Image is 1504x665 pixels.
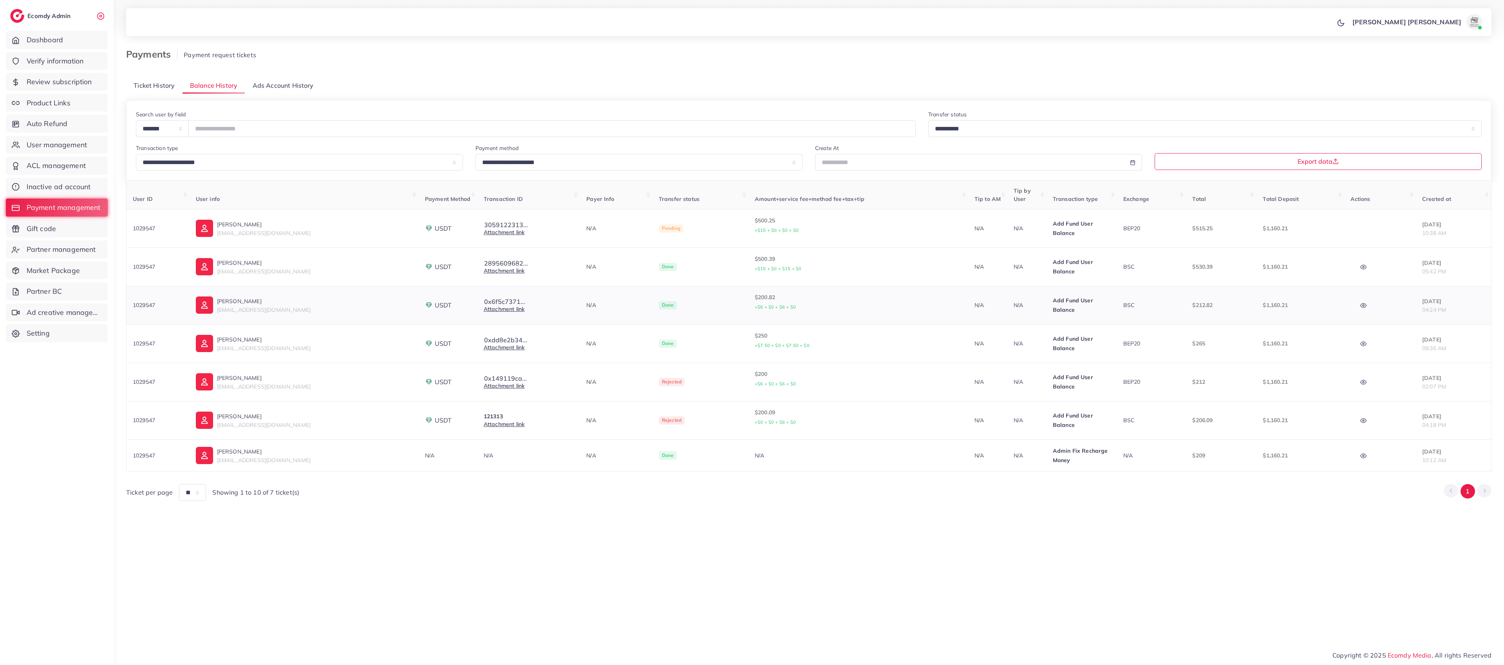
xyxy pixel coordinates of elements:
img: payment [425,224,433,232]
span: Transfer status [659,195,700,202]
p: 1029547 [133,300,183,310]
img: ic-user-info.36bf1079.svg [196,335,213,352]
span: Market Package [27,266,80,276]
small: +$0 + $0 + $6 + $0 [755,419,796,425]
a: Ad creative management [6,304,108,322]
a: Gift code [6,220,108,238]
p: N/A [586,262,646,271]
img: payment [425,301,433,309]
p: [PERSON_NAME] [217,220,311,229]
p: $250 [755,331,962,350]
button: 2895609682... [484,260,528,267]
p: $1,160.21 [1263,451,1338,460]
span: Inactive ad account [27,182,91,192]
span: Payer Info [586,195,614,202]
span: [EMAIL_ADDRESS][DOMAIN_NAME] [217,345,311,352]
span: Export data [1298,158,1339,164]
p: 1029547 [133,451,183,460]
p: $200.09 [755,408,962,427]
p: N/A [586,451,646,460]
p: 1029547 [133,339,183,348]
small: +$15 + $0 + $15 + $0 [755,266,801,271]
a: Attachment link [484,267,524,274]
label: Create At [815,144,839,152]
p: Add Fund User Balance [1053,411,1111,430]
a: Payment management [6,199,108,217]
p: Add Fund User Balance [1053,219,1111,238]
p: $1,160.21 [1263,262,1338,271]
span: Balance History [190,81,237,90]
span: Review subscription [27,77,92,87]
span: User management [27,140,87,150]
p: [DATE] [1422,220,1485,229]
span: Ticket History [134,81,175,90]
p: Add Fund User Balance [1053,257,1111,276]
div: BEP20 [1123,340,1180,347]
a: Verify information [6,52,108,70]
p: N/A [1014,377,1040,387]
span: 121313 [484,413,503,420]
span: USDT [435,301,452,310]
span: N/A [484,452,493,459]
p: [DATE] [1422,258,1485,267]
span: User ID [133,195,153,202]
span: Total Deposit [1263,195,1299,202]
p: [PERSON_NAME] [217,447,311,456]
span: User info [196,195,220,202]
div: BSC [1123,301,1180,309]
span: Ad creative management [27,307,102,318]
a: Setting [6,324,108,342]
span: ACL management [27,161,86,171]
span: Rejected [659,378,685,387]
p: [DATE] [1422,296,1485,306]
p: [PERSON_NAME] [217,412,311,421]
span: 04:24 PM [1422,306,1446,313]
span: Transaction type [1053,195,1098,202]
span: 10:12 AM [1422,457,1446,464]
p: $200.82 [755,293,962,312]
span: $209 [1192,452,1205,459]
span: Transaction ID [484,195,523,202]
button: 0x6f5c7371... [484,298,526,305]
img: payment [425,340,433,347]
a: Attachment link [484,382,524,389]
span: Ticket per page [126,488,173,497]
span: Payment Method [425,195,470,202]
small: +$6 + $0 + $6 + $0 [755,381,796,387]
button: 0xdd8e2b34... [484,336,528,343]
span: Exchange [1123,195,1149,202]
p: $515.25 [1192,224,1250,233]
div: BSC [1123,263,1180,271]
p: N/A [974,224,1001,233]
img: logo [10,9,24,23]
a: [PERSON_NAME] [PERSON_NAME]avatar [1348,14,1485,30]
img: ic-user-info.36bf1079.svg [196,258,213,275]
span: 09:36 AM [1422,345,1446,352]
span: USDT [435,339,452,348]
span: 02:07 PM [1422,383,1446,390]
p: Add Fund User Balance [1053,334,1111,353]
a: Attachment link [484,344,524,351]
span: Partner BC [27,286,62,296]
a: Attachment link [484,229,524,236]
img: payment [425,263,433,271]
img: payment [425,416,433,424]
div: N/A [425,452,471,459]
p: N/A [586,339,646,348]
p: $500.39 [755,254,962,273]
p: N/A [974,416,1001,425]
button: Export data [1155,153,1482,170]
span: Created at [1422,195,1452,202]
p: [DATE] [1422,335,1485,344]
h3: Payments [126,49,177,60]
p: $1,160.21 [1263,339,1338,348]
span: Payment request tickets [184,51,256,59]
p: N/A [586,416,646,425]
span: [EMAIL_ADDRESS][DOMAIN_NAME] [217,457,311,464]
span: 04:18 PM [1422,421,1446,428]
p: $1,160.21 [1263,377,1338,387]
span: Copyright © 2025 [1332,651,1491,660]
img: payment [425,378,433,386]
div: BEP20 [1123,224,1180,232]
span: [EMAIL_ADDRESS][DOMAIN_NAME] [217,421,311,428]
